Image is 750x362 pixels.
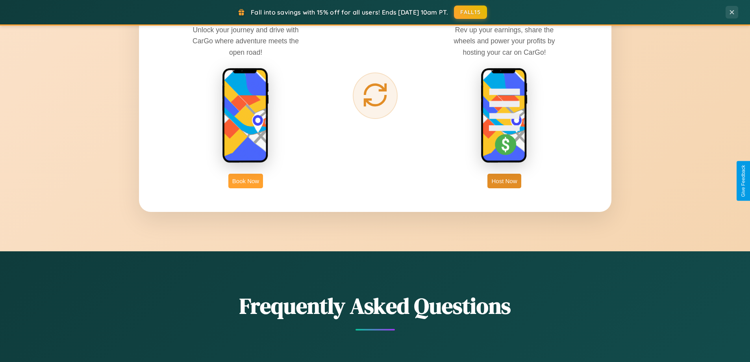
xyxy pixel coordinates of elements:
h2: Frequently Asked Questions [139,291,611,321]
div: Give Feedback [741,165,746,197]
p: Rev up your earnings, share the wheels and power your profits by hosting your car on CarGo! [445,24,563,58]
p: Unlock your journey and drive with CarGo where adventure meets the open road! [187,24,305,58]
button: FALL15 [454,6,487,19]
button: Book Now [228,174,263,188]
button: Host Now [487,174,521,188]
img: host phone [481,68,528,164]
img: rent phone [222,68,269,164]
span: Fall into savings with 15% off for all users! Ends [DATE] 10am PT. [251,8,448,16]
